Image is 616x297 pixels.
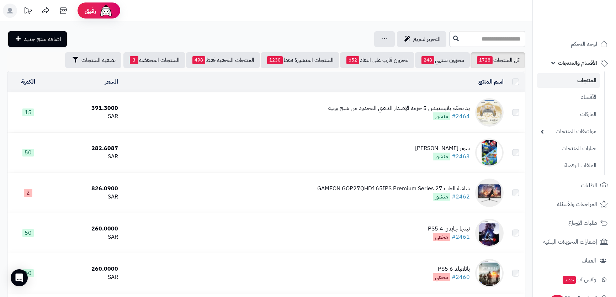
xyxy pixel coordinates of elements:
img: ai-face.png [99,4,113,18]
div: SAR [52,233,118,241]
a: مخزون منتهي248 [415,52,470,68]
span: 50 [22,229,34,237]
a: اضافة منتج جديد [8,31,67,47]
a: #2464 [452,112,470,121]
a: المنتجات [537,73,600,88]
img: يد تحكم بلايستيشن 5 حزمة الإصدار الذهبي المحدود من شبح يوتيه [475,98,504,127]
a: لوحة التحكم [537,36,612,53]
a: إشعارات التحويلات البنكية [537,233,612,250]
a: الأقسام [537,90,600,105]
img: سوبر ماريو جالاكس نيتندو سويتش [475,138,504,167]
span: جديد [563,276,576,284]
div: 391.3000 [52,104,118,112]
div: SAR [52,112,118,121]
span: الطلبات [581,180,597,190]
a: المنتجات المخفية فقط498 [186,52,260,68]
a: #2462 [452,192,470,201]
a: المنتجات المخفضة3 [123,52,185,68]
span: اضافة منتج جديد [24,35,61,43]
a: السعر [105,78,118,86]
div: 260.0000 [52,225,118,233]
a: الكمية [21,78,35,86]
img: باتلفيلد 6 PS5 [475,259,504,287]
a: الماركات [537,107,600,122]
span: طلبات الإرجاع [568,218,597,228]
span: العملاء [582,256,596,266]
a: الطلبات [537,177,612,194]
img: نينجا جايدن 4 PS5 [475,219,504,247]
a: المنتجات المنشورة فقط1230 [261,52,339,68]
div: باتلفيلد 6 PS5 [433,265,470,273]
a: #2460 [452,273,470,281]
span: 1728 [477,56,493,64]
span: رفيق [85,6,96,15]
span: التحرير لسريع [413,35,441,43]
a: وآتس آبجديد [537,271,612,288]
a: مخزون قارب على النفاذ652 [340,52,414,68]
span: الأقسام والمنتجات [558,58,597,68]
span: 3 [130,56,138,64]
a: العملاء [537,252,612,269]
span: لوحة التحكم [571,39,597,49]
span: 652 [346,56,359,64]
div: 826.0900 [52,185,118,193]
span: مخفي [433,273,450,281]
a: #2461 [452,233,470,241]
span: المراجعات والأسئلة [557,199,597,209]
span: 50 [22,269,34,277]
div: نينجا جايدن 4 PS5 [428,225,470,233]
div: سوبر [PERSON_NAME] [415,144,470,153]
span: منشور [433,193,450,201]
img: شاشة العاب GAMEON GOP27QHD165IPS Premium Series 27 [475,179,504,207]
a: #2463 [452,152,470,161]
span: منشور [433,153,450,160]
a: كل المنتجات1728 [471,52,525,68]
a: طلبات الإرجاع [537,214,612,232]
a: مواصفات المنتجات [537,124,600,139]
span: منشور [433,112,450,120]
a: تحديثات المنصة [19,4,37,20]
div: شاشة العاب GAMEON GOP27QHD165IPS Premium Series 27 [317,185,470,193]
div: يد تحكم بلايستيشن 5 حزمة الإصدار الذهبي المحدود من شبح يوتيه [328,104,470,112]
span: 248 [421,56,434,64]
div: Open Intercom Messenger [11,269,28,286]
div: SAR [52,193,118,201]
span: مخفي [433,233,450,241]
span: 50 [22,149,34,157]
span: 498 [192,56,205,64]
span: وآتس آب [562,275,596,285]
button: تصفية المنتجات [65,52,121,68]
span: 15 [22,108,34,116]
span: إشعارات التحويلات البنكية [543,237,597,247]
span: 1230 [267,56,283,64]
div: 260.0000 [52,265,118,273]
a: الملفات الرقمية [537,158,600,173]
span: 2 [24,189,32,197]
a: اسم المنتج [478,78,504,86]
a: المراجعات والأسئلة [537,196,612,213]
a: خيارات المنتجات [537,141,600,156]
span: تصفية المنتجات [81,56,116,64]
a: التحرير لسريع [397,31,446,47]
div: 282.6087 [52,144,118,153]
div: SAR [52,273,118,281]
div: SAR [52,153,118,161]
